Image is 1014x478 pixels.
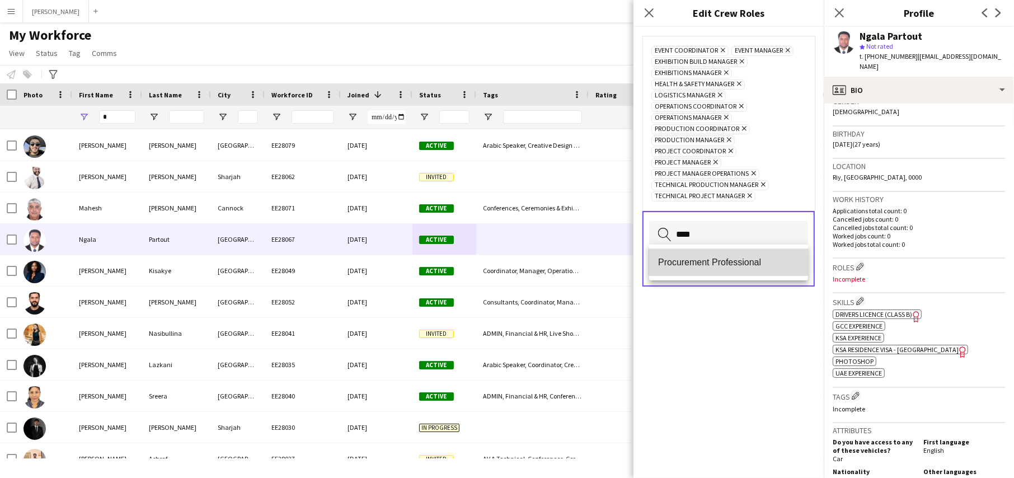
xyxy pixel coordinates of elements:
span: Car [833,454,843,463]
div: [PERSON_NAME] [142,412,211,443]
div: Nasibullina [142,318,211,349]
div: [PERSON_NAME] [72,161,142,192]
div: EE28030 [265,412,341,443]
div: AV & Technical, Conferences, Ceremonies & Exhibitions, Coordinator, Manager, Production, Project ... [476,443,589,474]
div: [GEOGRAPHIC_DATA] [211,318,265,349]
div: Sharjah [211,161,265,192]
h5: Do you have access to any of these vehicles? [833,438,914,454]
span: Project Manager Operations [655,170,749,179]
div: [DATE] [341,443,412,474]
div: [DATE] [341,161,412,192]
h3: Edit Crew Roles [633,6,824,20]
span: Active [419,298,454,307]
span: Exhibition Build Manager [655,58,737,67]
img: Harman Ashraf [24,449,46,471]
div: [GEOGRAPHIC_DATA] [211,443,265,474]
div: EE28067 [265,224,341,255]
div: [DATE] [341,255,412,286]
div: [DATE] [341,287,412,317]
input: City Filter Input [238,110,258,124]
span: English [923,446,944,454]
h5: First language [923,438,1005,446]
div: [PERSON_NAME] [72,287,142,317]
img: Albina Nasibullina [24,324,46,346]
h3: Profile [824,6,1014,20]
img: Chirag Bhojwani [24,292,46,315]
div: Coordinator, Manager, Operations, Production, Project Planning & Management, Sales & Business Dev... [476,255,589,286]
img: Ngala Partout [24,229,46,252]
span: My Workforce [9,27,91,44]
div: EE28035 [265,349,341,380]
div: Ngala Partout [860,31,922,41]
input: Last Name Filter Input [169,110,204,124]
span: Production Coordinator [655,125,739,134]
div: [PERSON_NAME] [72,130,142,161]
span: Photoshop [835,357,874,365]
span: KSA Experience [835,334,881,342]
span: City [218,91,231,99]
span: KSA Residence Visa - [GEOGRAPHIC_DATA] [835,345,959,354]
div: [GEOGRAPHIC_DATA] [211,287,265,317]
span: Exhibitions Manager [655,69,721,78]
img: Alan Chacko Johnson [24,167,46,189]
span: Status [419,91,441,99]
div: [GEOGRAPHIC_DATA] [211,381,265,411]
span: Not rated [866,42,893,50]
div: Consultants, Coordinator, Manager, Operations, Production [476,287,589,317]
input: Joined Filter Input [368,110,406,124]
span: Rating [595,91,617,99]
p: Incomplete [833,405,1005,413]
div: Ngala [72,224,142,255]
span: Active [419,361,454,369]
input: Status Filter Input [439,110,470,124]
span: Tags [483,91,498,99]
span: Tag [69,48,81,58]
div: EE28041 [265,318,341,349]
span: GCC Experience [835,322,882,330]
input: First Name Filter Input [99,110,135,124]
div: EE28040 [265,381,341,411]
span: Photo [24,91,43,99]
span: Active [419,267,454,275]
div: Mahesh [72,193,142,223]
h3: Roles [833,261,1005,273]
div: [DATE] [341,381,412,411]
button: Open Filter Menu [348,112,358,122]
span: Last Name [149,91,182,99]
span: Joined [348,91,369,99]
span: In progress [419,424,459,432]
div: [DATE] [341,224,412,255]
div: [PERSON_NAME] [142,130,211,161]
span: Status [36,48,58,58]
div: [GEOGRAPHIC_DATA] [211,349,265,380]
span: Technical Production Manager [655,181,758,190]
h3: Work history [833,194,1005,204]
span: | [EMAIL_ADDRESS][DOMAIN_NAME] [860,52,1001,71]
span: UAE Experience [835,369,882,377]
span: Comms [92,48,117,58]
span: View [9,48,25,58]
span: Operations Coordinator [655,102,736,111]
img: Sreera Lekshmi Sreera [24,386,46,409]
span: Active [419,392,454,401]
div: Conferences, Ceremonies & Exhibitions, Director, Health & Safety, Live Shows & Festivals, Manager... [476,193,589,223]
span: Invited [419,173,454,181]
div: EE28062 [265,161,341,192]
span: Active [419,236,454,244]
div: [PERSON_NAME] [72,381,142,411]
span: Production Manager [655,136,724,145]
div: [PERSON_NAME] [72,443,142,474]
img: Mohammed Ahmad [24,135,46,158]
div: Sharjah [211,412,265,443]
button: Open Filter Menu [271,112,281,122]
span: Invited [419,330,454,338]
span: Operations Manager [655,114,721,123]
div: Arabic Speaker, Creative Design & Content, Sports [476,130,589,161]
div: [PERSON_NAME] [142,161,211,192]
span: Active [419,204,454,213]
h3: Birthday [833,129,1005,139]
div: [GEOGRAPHIC_DATA] [211,130,265,161]
div: Cannock [211,193,265,223]
div: [GEOGRAPHIC_DATA] [211,255,265,286]
div: [DATE] [341,349,412,380]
